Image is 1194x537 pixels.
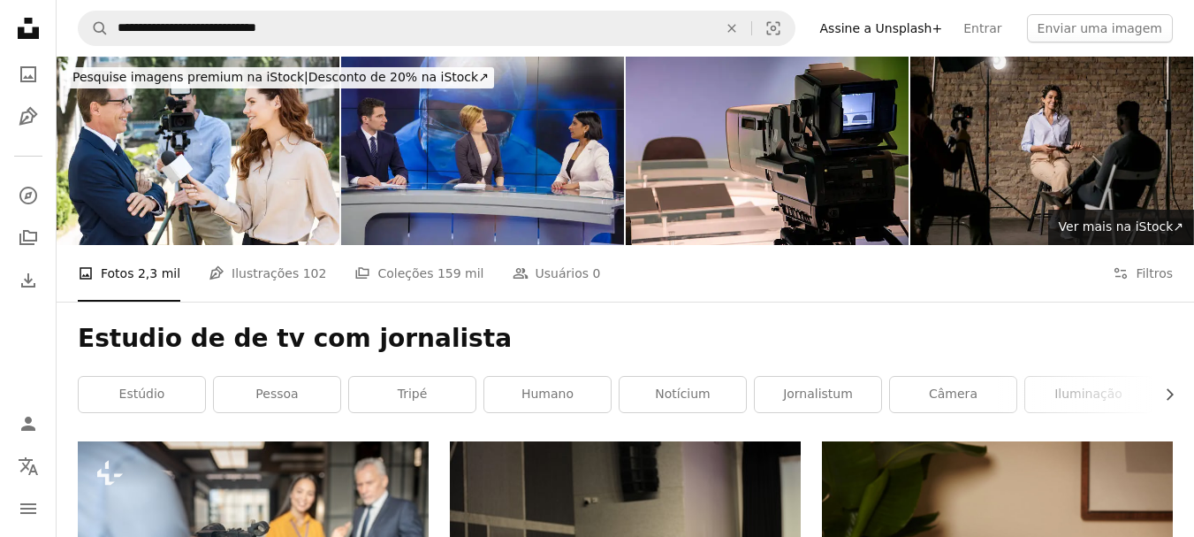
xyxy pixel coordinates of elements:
[755,377,881,412] a: jornalistum
[11,178,46,213] a: Explorar
[484,377,611,412] a: humano
[1113,245,1173,302] button: Filtros
[810,14,954,42] a: Assine a Unsplash+
[752,12,795,45] button: Pesquisa visual
[1153,377,1173,412] button: rolar lista para a direita
[57,57,505,99] a: Pesquise imagens premium na iStock|Desconto de 20% na iStock↗
[1059,219,1183,234] span: Ver mais na iStock ↗
[209,245,326,302] a: Ilustrações 102
[1048,210,1194,245] a: Ver mais na iStock↗
[11,491,46,526] button: Menu
[214,377,340,412] a: pessoa
[592,264,600,283] span: 0
[79,12,109,45] button: Pesquise na Unsplash
[890,377,1016,412] a: câmera
[79,377,205,412] a: estúdio
[354,245,483,302] a: Coleções 159 mil
[11,406,46,441] a: Entrar / Cadastrar-se
[11,449,46,484] button: Idioma
[11,263,46,298] a: Histórico de downloads
[11,57,46,92] a: Fotos
[78,323,1173,355] h1: Estudio de de tv com jornalista
[953,14,1012,42] a: Entrar
[11,220,46,256] a: Coleções
[72,70,308,84] span: Pesquise imagens premium na iStock |
[341,57,624,245] img: Entrevista de notícias de TV com especialista médico | Âncoras de notícias e convidados em estúdi...
[910,57,1193,245] img: Dando uma entrevista em um estúdio modesto
[437,264,484,283] span: 159 mil
[1027,14,1173,42] button: Enviar uma imagem
[513,245,601,302] a: Usuários 0
[72,70,489,84] span: Desconto de 20% na iStock ↗
[620,377,746,412] a: notícium
[712,12,751,45] button: Limpar
[349,377,475,412] a: tripé
[1025,377,1152,412] a: iluminação
[626,57,909,245] img: Estúdio de TV com câmera profissional visando assento vazio, foco na câmera.
[78,11,795,46] form: Pesquise conteúdo visual em todo o site
[57,57,339,245] img: repórter cinegrafista e fêmea com entrevistas empresário profissional de microfone
[11,99,46,134] a: Ilustrações
[303,264,327,283] span: 102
